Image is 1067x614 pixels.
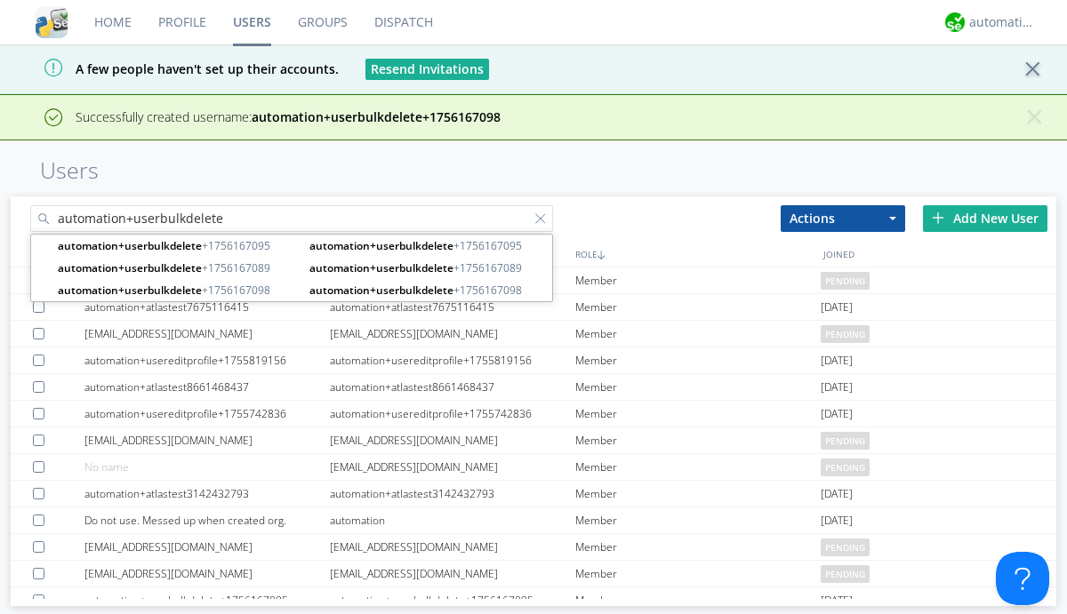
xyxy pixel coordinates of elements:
div: Member [575,294,821,320]
div: [EMAIL_ADDRESS][DOMAIN_NAME] [330,427,575,453]
a: Do not use. Messed up when created org.automationMember[DATE] [11,507,1056,534]
img: cddb5a64eb264b2086981ab96f4c1ba7 [36,6,68,38]
div: automation+userbulkdelete+1756167095 [84,587,330,613]
a: [EMAIL_ADDRESS][DOMAIN_NAME][EMAIL_ADDRESS][DOMAIN_NAME]Memberpending [11,321,1056,347]
div: automation+usereditprofile+1755819156 [330,347,575,373]
div: automation+atlastest7675116415 [330,294,575,320]
a: automation+usereditprofile+1755742836automation+usereditprofile+1755742836Member[DATE] [11,401,1056,427]
span: +1756167089 [58,259,296,276]
a: No name[EMAIL_ADDRESS][DOMAIN_NAME]Memberpending [11,454,1056,481]
div: Member [575,427,821,453]
div: JOINED [819,241,1067,267]
div: Member [575,374,821,400]
div: Do not use. Messed up when created org. [84,507,330,533]
a: [EMAIL_ADDRESS][DOMAIN_NAME][EMAIL_ADDRESS][DOMAIN_NAME]Memberpending [11,561,1056,587]
strong: automation+userbulkdelete [309,238,453,253]
strong: automation+userbulkdelete [309,260,453,275]
div: Member [575,534,821,560]
div: automation+usereditprofile+1755742836 [330,401,575,427]
span: pending [821,325,870,343]
strong: automation+userbulkdelete [58,283,202,298]
div: automation+usereditprofile+1755742836 [84,401,330,427]
button: Actions [781,205,905,232]
span: pending [821,565,870,583]
div: [EMAIL_ADDRESS][DOMAIN_NAME] [84,321,330,347]
iframe: Toggle Customer Support [996,552,1049,605]
span: +1756167095 [309,237,548,254]
div: Member [575,481,821,506]
div: automation+atlastest8661468437 [84,374,330,400]
span: [DATE] [821,587,853,614]
div: Member [575,347,821,373]
span: +1756167098 [58,282,296,299]
span: pending [821,432,870,450]
div: [EMAIL_ADDRESS][DOMAIN_NAME] [330,534,575,560]
strong: automation+userbulkdelete [58,260,202,275]
div: Member [575,401,821,427]
strong: automation+userbulkdelete [58,238,202,253]
img: d2d01cd9b4174d08988066c6d424eccd [945,12,965,32]
div: [EMAIL_ADDRESS][DOMAIN_NAME] [84,561,330,586]
div: automation+atlastest3142432793 [84,481,330,506]
div: [EMAIL_ADDRESS][DOMAIN_NAME] [330,321,575,347]
button: Resend Invitations [365,59,489,80]
div: automation+atlastest3142432793 [330,481,575,506]
strong: automation+userbulkdelete [309,283,453,298]
div: Member [575,507,821,533]
div: [EMAIL_ADDRESS][DOMAIN_NAME] [330,454,575,480]
span: A few people haven't set up their accounts. [13,60,339,77]
div: Member [575,267,821,293]
div: Add New User [923,205,1047,232]
div: ROLE [571,241,819,267]
a: automation+atlastest8661468437automation+atlastest8661468437Member[DATE] [11,374,1056,401]
div: Member [575,454,821,480]
a: automation+usereditprofile+1755819156automation+usereditprofile+1755819156Member[DATE] [11,347,1056,374]
input: Search users [30,205,553,232]
a: automation+atlastest3142432793automation+atlastest3142432793Member[DATE] [11,481,1056,507]
div: automation [330,507,575,533]
span: [DATE] [821,294,853,321]
div: automation+atlastest8661468437 [330,374,575,400]
a: [EMAIL_ADDRESS][DOMAIN_NAME][EMAIL_ADDRESS][DOMAIN_NAME]Memberpending [11,267,1056,294]
span: pending [821,272,870,290]
div: automation+atlastest7675116415 [84,294,330,320]
span: [DATE] [821,481,853,507]
div: [EMAIL_ADDRESS][DOMAIN_NAME] [330,561,575,586]
div: automation+userbulkdelete+1756167095 [330,587,575,613]
span: Successfully created username: [76,108,501,125]
a: automation+userbulkdelete+1756167095automation+userbulkdelete+1756167095Member[DATE] [11,587,1056,614]
div: Member [575,587,821,613]
div: automation+usereditprofile+1755819156 [84,347,330,373]
span: +1756167098 [309,282,548,299]
strong: automation+userbulkdelete+1756167098 [252,108,501,125]
div: automation+atlas [969,13,1036,31]
div: [EMAIL_ADDRESS][DOMAIN_NAME] [84,534,330,560]
div: Member [575,561,821,586]
span: [DATE] [821,401,853,427]
a: [EMAIL_ADDRESS][DOMAIN_NAME][EMAIL_ADDRESS][DOMAIN_NAME]Memberpending [11,427,1056,454]
div: Member [575,321,821,347]
a: [EMAIL_ADDRESS][DOMAIN_NAME][EMAIL_ADDRESS][DOMAIN_NAME]Memberpending [11,534,1056,561]
span: [DATE] [821,507,853,534]
img: plus.svg [932,211,944,224]
a: automation+atlastest7675116415automation+atlastest7675116415Member[DATE] [11,294,1056,321]
span: No name [84,459,129,474]
span: pending [821,538,870,556]
div: [EMAIL_ADDRESS][DOMAIN_NAME] [84,427,330,453]
span: [DATE] [821,347,853,374]
span: +1756167089 [309,259,548,276]
span: [DATE] [821,374,853,401]
span: +1756167095 [58,237,296,254]
span: pending [821,459,870,476]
